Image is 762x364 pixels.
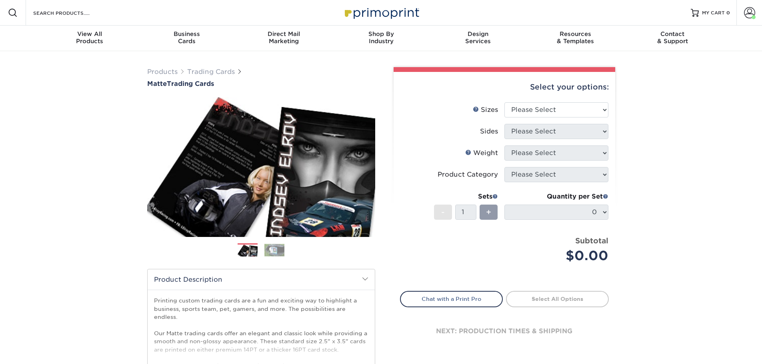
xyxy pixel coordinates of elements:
div: Marketing [235,30,332,45]
span: MY CART [702,10,725,16]
a: Shop ByIndustry [332,26,430,51]
a: Direct MailMarketing [235,26,332,51]
input: SEARCH PRODUCTS..... [32,8,110,18]
strong: Subtotal [575,236,608,245]
span: Resources [527,30,624,38]
span: Shop By [332,30,430,38]
div: Sides [480,127,498,136]
span: Contact [624,30,721,38]
a: Products [147,68,178,76]
img: Matte 01 [147,88,375,246]
a: Trading Cards [187,68,235,76]
a: DesignServices [430,26,527,51]
div: Sets [434,192,498,201]
span: Matte [147,80,167,88]
img: Trading Cards 01 [238,244,258,258]
div: Industry [332,30,430,45]
div: Products [41,30,138,45]
span: + [486,206,491,218]
a: View AllProducts [41,26,138,51]
a: MatteTrading Cards [147,80,375,88]
span: View All [41,30,138,38]
span: Direct Mail [235,30,332,38]
a: Contact& Support [624,26,721,51]
div: Quantity per Set [504,192,608,201]
div: next: production times & shipping [400,307,609,355]
div: Sizes [473,105,498,115]
div: $0.00 [510,246,608,265]
div: Services [430,30,527,45]
img: Primoprint [341,4,421,21]
div: & Templates [527,30,624,45]
a: Select All Options [506,291,609,307]
div: Select your options: [400,72,609,102]
div: & Support [624,30,721,45]
div: Cards [138,30,235,45]
h2: Product Description [148,269,375,290]
span: Business [138,30,235,38]
h1: Trading Cards [147,80,375,88]
img: Trading Cards 02 [264,244,284,256]
a: Chat with a Print Pro [400,291,503,307]
a: BusinessCards [138,26,235,51]
span: 0 [726,10,730,16]
div: Product Category [438,170,498,179]
span: Design [430,30,527,38]
a: Resources& Templates [527,26,624,51]
span: - [441,206,445,218]
div: Weight [465,148,498,158]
